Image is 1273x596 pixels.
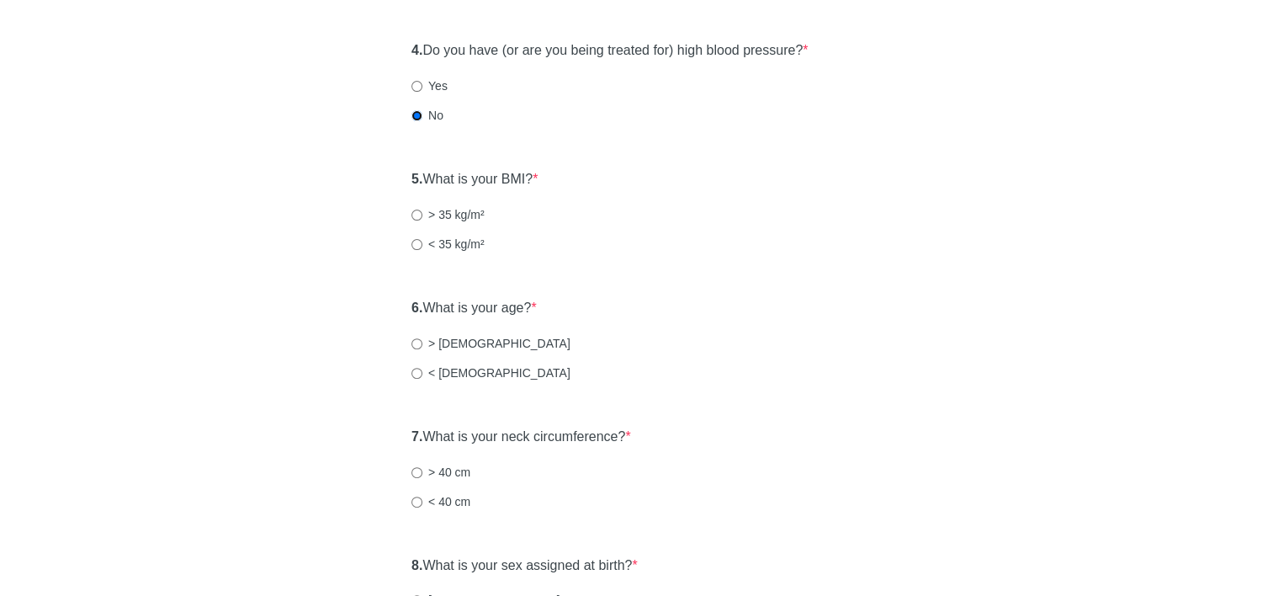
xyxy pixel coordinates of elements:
strong: 4. [411,43,422,57]
label: What is your sex assigned at birth? [411,556,638,576]
strong: 5. [411,172,422,186]
input: < 35 kg/m² [411,239,422,250]
label: What is your neck circumference? [411,428,631,447]
label: < 40 cm [411,493,470,510]
input: > 35 kg/m² [411,210,422,221]
label: Do you have (or are you being treated for) high blood pressure? [411,41,808,61]
label: > 35 kg/m² [411,206,485,223]
label: What is your BMI? [411,170,538,189]
label: Yes [411,77,448,94]
strong: 8. [411,558,422,572]
input: > 40 cm [411,467,422,478]
strong: 7. [411,429,422,444]
label: < 35 kg/m² [411,236,485,253]
label: > 40 cm [411,464,470,481]
label: < [DEMOGRAPHIC_DATA] [411,365,570,381]
label: What is your age? [411,299,537,318]
input: Yes [411,81,422,92]
label: > [DEMOGRAPHIC_DATA] [411,335,570,352]
label: No [411,107,443,124]
input: < [DEMOGRAPHIC_DATA] [411,368,422,379]
input: < 40 cm [411,497,422,508]
input: > [DEMOGRAPHIC_DATA] [411,338,422,349]
strong: 6. [411,301,422,315]
input: No [411,110,422,121]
